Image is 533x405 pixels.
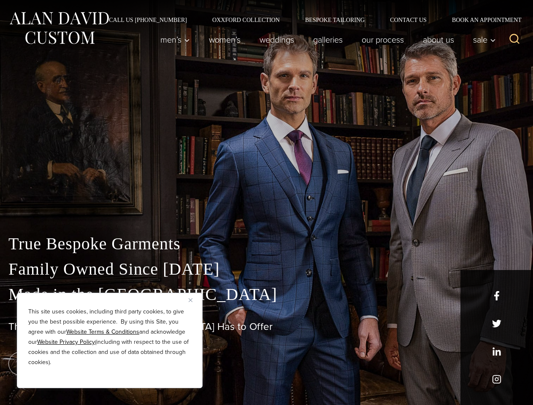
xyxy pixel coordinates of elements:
a: book an appointment [8,352,127,375]
p: This site uses cookies, including third party cookies, to give you the best possible experience. ... [28,307,191,367]
a: Website Terms & Conditions [66,327,139,336]
nav: Secondary Navigation [96,17,525,23]
img: Close [189,298,192,302]
button: View Search Form [504,30,525,50]
a: About Us [414,31,464,48]
a: Call Us [PHONE_NUMBER] [96,17,200,23]
a: Book an Appointment [439,17,525,23]
a: Bespoke Tailoring [292,17,377,23]
button: Close [189,295,199,305]
a: Website Privacy Policy [37,337,95,346]
a: Women’s [200,31,250,48]
a: weddings [250,31,304,48]
p: True Bespoke Garments Family Owned Since [DATE] Made in the [GEOGRAPHIC_DATA] [8,231,525,307]
a: Galleries [304,31,352,48]
h1: The Best Custom Suits [GEOGRAPHIC_DATA] Has to Offer [8,321,525,333]
span: Men’s [160,35,190,44]
a: Our Process [352,31,414,48]
a: Oxxford Collection [200,17,292,23]
nav: Primary Navigation [151,31,501,48]
img: Alan David Custom [8,9,110,47]
span: Sale [473,35,496,44]
a: Contact Us [377,17,439,23]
